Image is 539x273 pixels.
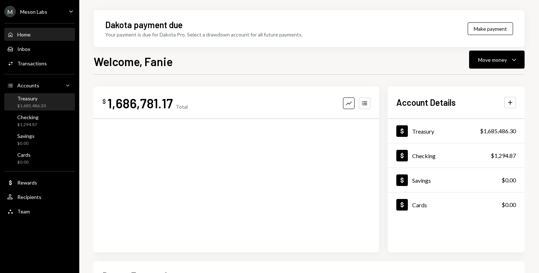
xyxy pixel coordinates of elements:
[412,128,434,135] div: Treasury
[4,28,75,41] a: Home
[17,114,39,120] div: Checking
[4,57,75,70] a: Transactions
[17,82,39,88] div: Accounts
[388,143,525,168] a: Checking$1,294.87
[105,19,183,31] div: Dakota payment due
[468,22,513,35] button: Make payment
[17,152,31,158] div: Cards
[4,93,75,110] a: Treasury$1,685,486.30
[396,96,456,108] h2: Account Details
[491,151,516,160] div: $1,294.87
[502,200,516,209] div: $0.00
[17,194,41,200] div: Recipients
[388,119,525,143] a: Treasury$1,685,486.30
[17,133,35,139] div: Savings
[4,176,75,189] a: Rewards
[412,152,436,159] div: Checking
[176,104,188,110] div: Total
[502,176,516,185] div: $0.00
[105,31,303,38] div: Your payment is due for Dakota Pro. Select a drawdown account for all future payments.
[4,112,75,129] a: Checking$1,294.87
[17,46,30,52] div: Inbox
[17,122,39,128] div: $1,294.87
[4,42,75,55] a: Inbox
[17,103,46,109] div: $1,685,486.30
[17,208,30,214] div: Team
[17,60,47,66] div: Transactions
[102,98,106,105] div: $
[469,51,525,69] button: Move money
[4,190,75,203] a: Recipients
[4,6,16,17] div: M
[4,205,75,218] a: Team
[4,131,75,148] a: Savings$0.00
[20,9,47,15] div: Meson Labs
[107,95,173,111] div: 1,686,781.17
[412,177,431,184] div: Savings
[94,54,173,69] h1: Welcome, Fanie
[412,201,427,208] div: Cards
[388,168,525,192] a: Savings$0.00
[478,56,507,64] div: Move money
[4,149,75,167] a: Cards$0.00
[17,31,31,38] div: Home
[17,140,35,147] div: $0.00
[4,79,75,92] a: Accounts
[17,179,37,186] div: Rewards
[480,127,516,135] div: $1,685,486.30
[17,95,46,101] div: Treasury
[17,159,31,165] div: $0.00
[388,192,525,217] a: Cards$0.00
